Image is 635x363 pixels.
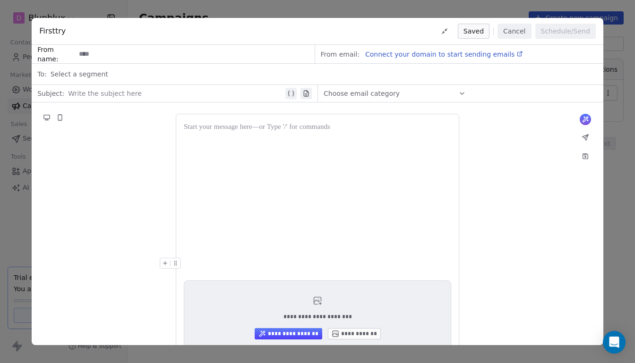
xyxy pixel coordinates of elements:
[535,24,596,39] button: Schedule/Send
[37,89,64,101] span: Subject:
[37,69,46,79] span: To:
[498,24,531,39] button: Cancel
[324,89,400,98] span: Choose email category
[365,51,515,58] span: Connect your domain to start sending emails
[361,49,523,60] a: Connect your domain to start sending emails
[603,331,626,354] div: Open Intercom Messenger
[321,50,360,59] span: From email:
[51,69,108,79] span: Select a segment
[39,25,66,37] span: Firsttry
[458,24,489,39] button: Saved
[37,45,75,64] span: From name:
